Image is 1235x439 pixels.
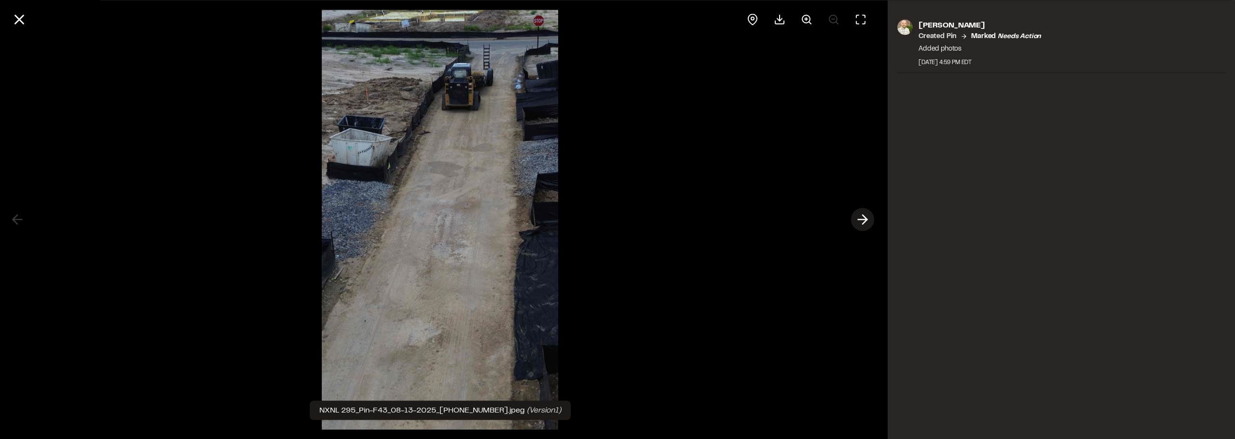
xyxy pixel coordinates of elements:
p: [PERSON_NAME] [919,19,1041,31]
p: Created Pin [919,31,957,41]
div: View pin on map [741,8,764,31]
button: Next photo [851,208,874,231]
img: photo [897,19,913,35]
div: [DATE] 4:59 PM EDT [919,58,1041,67]
p: Added photos [919,43,1041,54]
p: Marked [971,31,1041,41]
em: needs action [998,33,1041,39]
button: Toggle Fullscreen [849,8,872,31]
button: Close modal [8,8,31,31]
button: Zoom in [795,8,818,31]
